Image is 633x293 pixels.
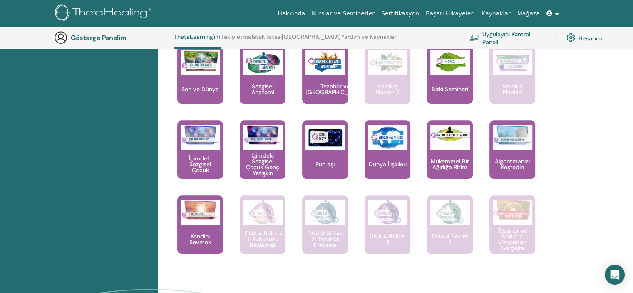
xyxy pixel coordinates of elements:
font: Hakkında [278,10,305,17]
font: Takip etme [221,33,251,40]
img: İçimdeki Sezgisel Çocuk [181,125,220,145]
a: Sezgisel Anatomi Sezgisel Anatomi [240,45,285,120]
a: Mükemmel Bir Ağırlığa Ritim Mükemmel Bir Ağırlığa Ritim [427,120,473,195]
font: DNA 4 Bölüm 3 [370,233,406,246]
img: Sen ve Dünya [181,50,220,72]
font: Algoritmanızı Keşfedin [495,158,530,171]
font: İçimdeki Sezgisel Çocuk [189,155,211,174]
img: chalkboard-teacher.svg [469,34,479,41]
img: DNA 4 Bölüm 2: Tezahür Frekansı [305,200,345,225]
font: Varoluş Planları 2 [375,83,400,96]
font: DNA 4 Bölüm 1: Ruhunuzu Beslemek [245,230,281,249]
a: Tezahür ve Bolluk Tezahür ve [GEOGRAPHIC_DATA] [302,45,348,120]
img: cog.svg [566,31,575,44]
a: Yardım ve Kaynaklar [341,33,396,47]
img: logo.png [55,4,154,23]
font: [GEOGRAPHIC_DATA] [282,33,341,40]
a: Başarı Hikayeleri [422,6,478,21]
img: Varoluş Planları [493,50,532,75]
a: Algoritmanızı Keşfedin Algoritmanızı Keşfedin [489,120,535,195]
font: Sen ve Dünya [181,85,219,93]
a: Dünya İlişkileri Dünya İlişkileri [365,120,410,195]
font: Bitki Semineri [432,85,468,93]
font: Kaynaklar [482,10,511,17]
font: Mağaza [517,10,539,17]
a: Hakkında [274,6,308,21]
a: ThetaLearning'im [174,33,221,49]
a: DNA 4 Bölüm 4 DNA 4 Bölüm 4 [427,195,473,270]
a: Ruh eşi Ruh eşi [302,120,348,195]
font: Tezahür ve [GEOGRAPHIC_DATA] [305,83,365,96]
a: Tüm düzlemlerin bir parçası olduğunuzu gerçekten hissetmeyi öğrenin ve yaratılışın enerjisiyle bi... [365,45,410,120]
a: İçimdeki Sezgisel Çocuk Genç Yetişkin İçimdeki Sezgisel Çocuk Genç Yetişkin [240,120,285,195]
a: Bitki Semineri Bitki Semineri [427,45,473,120]
font: Varoluş Planları [502,83,522,96]
font: Kendini Sevmek [189,233,211,246]
img: Bitki Semineri [430,50,470,75]
a: Varoluş Planları Varoluş Planları [489,45,535,120]
font: Uygulayıcı Kontrol Paneli [482,30,530,45]
a: İçimdeki Sezgisel Çocuk İçimdeki Sezgisel Çocuk [177,120,223,195]
div: Intercom Messenger'ı açın [605,265,625,285]
img: DNA 4 Bölüm 4 [430,200,470,225]
font: Yardım ve Kaynaklar [341,33,396,40]
a: Mağaza [514,6,543,21]
a: DNA 4 Bölüm 2: Tezahür Frekansı DNA 4 Bölüm 2: Tezahür Frekansı [302,195,348,270]
font: DNA 4 Bölüm 4 [432,233,468,246]
font: İstek listesi [252,33,282,40]
img: Dünya İlişkileri [368,125,407,150]
font: Hesabım [578,34,603,42]
font: Mükemmel Bir Ağırlığa Ritim [431,158,469,171]
a: Uygulayıcı Kontrol Paneli [469,28,546,47]
img: İçimdeki Sezgisel Çocuk Genç Yetişkin [243,125,283,145]
font: ThetaLearning'im [174,33,221,40]
a: Takip etme [221,33,251,47]
font: Başarı Hikayeleri [426,10,475,17]
img: Tezahür ve Bolluk [305,50,345,75]
a: Hesabım [566,28,603,47]
a: DNA 4 Bölüm 1: Ruhunuzu Beslemek DNA 4 Bölüm 1: Ruhunuzu Beslemek [240,195,285,270]
font: İçimdeki Sezgisel Çocuk Genç Yetişkin [246,152,279,177]
a: Kurslar ve Seminerler [308,6,378,21]
img: Algoritmanızı Keşfedin [493,125,532,145]
img: generic-user-icon.jpg [54,31,67,44]
font: Sertifikasyon [381,10,419,17]
font: Tezahür ve Bolluk 2: Vizyondan Gerçeğe [498,227,527,252]
img: Kendini Sevmek [181,200,220,220]
font: Gösterge Panelim [71,33,126,42]
img: Ruh eşi [305,125,345,150]
img: Mükemmel Bir Ağırlığa Ritim [430,125,470,144]
img: Varoluş Planları 2 [368,50,407,75]
a: DNA 4 Bölüm 3 DNA 4 Bölüm 3 [365,195,410,270]
img: Tezahür ve Bolluk 2: Vizyondan Gerçeğe [493,200,532,220]
a: Sen ve Dünya Sen ve Dünya [177,45,223,120]
a: Sertifikasyon [378,6,422,21]
img: Sezgisel Anatomi [243,50,283,75]
a: [GEOGRAPHIC_DATA] [282,33,341,47]
a: İstek listesi [252,33,282,47]
a: Kendini Sevmek Kendini Sevmek [177,195,223,270]
font: Kurslar ve Seminerler [312,10,375,17]
a: Tezahür ve Bolluk 2: Vizyondan Gerçeğe Tezahür ve Bolluk 2: Vizyondan Gerçeğe [489,195,535,270]
img: DNA 4 Bölüm 3 [368,200,407,225]
a: Kaynaklar [478,6,514,21]
img: DNA 4 Bölüm 1: Ruhunuzu Beslemek [243,200,283,225]
font: Dünya İlişkileri [369,160,407,168]
font: Sezgisel Anatomi [251,83,274,96]
font: DNA 4 Bölüm 2: Tezahür Frekansı [307,230,343,249]
font: Ruh eşi [315,160,335,168]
